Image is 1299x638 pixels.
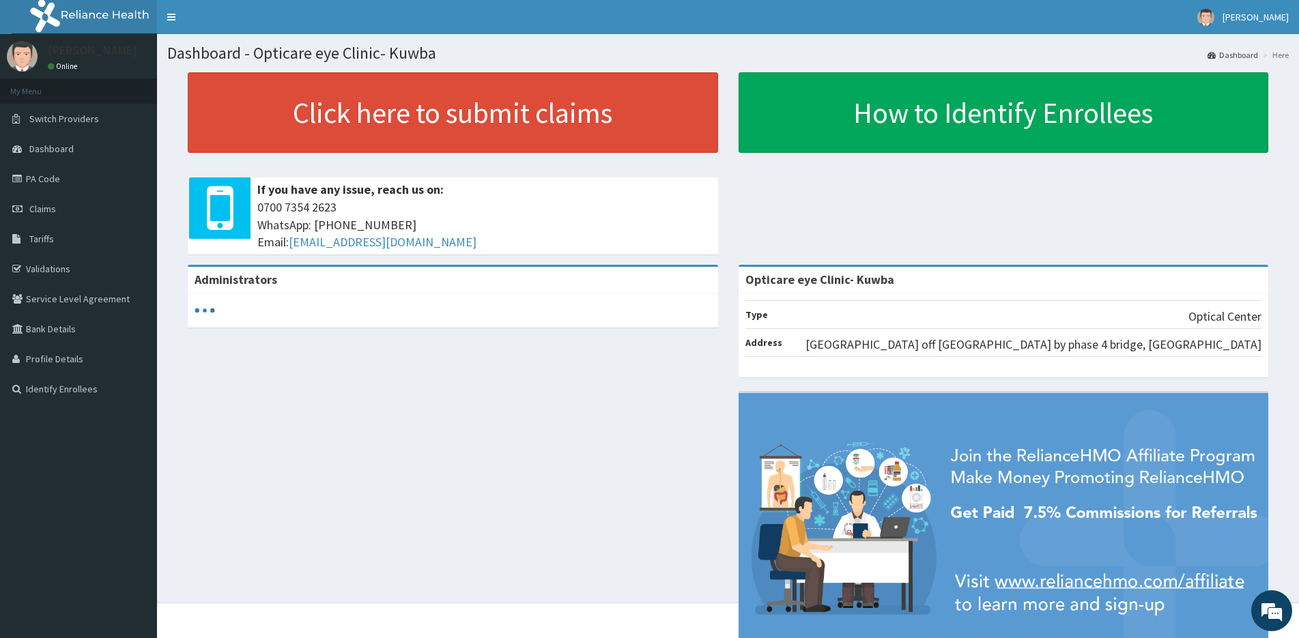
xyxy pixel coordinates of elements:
[29,143,74,155] span: Dashboard
[1208,49,1258,61] a: Dashboard
[745,308,768,321] b: Type
[805,336,1261,353] p: [GEOGRAPHIC_DATA] off [GEOGRAPHIC_DATA] by phase 4 bridge, [GEOGRAPHIC_DATA]
[1259,49,1289,61] li: Here
[1223,11,1289,23] span: [PERSON_NAME]
[1197,9,1214,26] img: User Image
[1188,308,1261,325] p: Optical Center
[195,300,215,321] svg: audio-loading
[289,234,476,250] a: [EMAIL_ADDRESS][DOMAIN_NAME]
[188,72,718,153] a: Click here to submit claims
[29,233,54,245] span: Tariffs
[739,72,1269,153] a: How to Identify Enrollees
[7,41,38,72] img: User Image
[48,44,137,57] p: [PERSON_NAME]
[167,44,1289,62] h1: Dashboard - Opticare eye Clinic- Kuwba
[257,182,444,197] b: If you have any issue, reach us on:
[29,203,56,215] span: Claims
[29,113,99,125] span: Switch Providers
[745,272,894,287] strong: Opticare eye Clinic- Kuwba
[48,61,81,71] a: Online
[195,272,277,287] b: Administrators
[745,336,782,349] b: Address
[257,199,711,251] span: 0700 7354 2623 WhatsApp: [PHONE_NUMBER] Email:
